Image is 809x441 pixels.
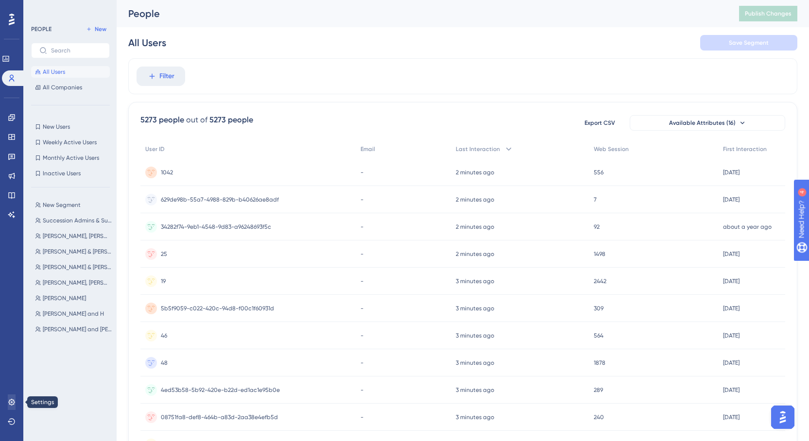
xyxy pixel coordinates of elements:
[51,47,102,54] input: Search
[361,332,363,339] span: -
[83,23,110,35] button: New
[729,39,769,47] span: Save Segment
[43,248,112,255] span: [PERSON_NAME] & [PERSON_NAME] RBS LIVE
[31,136,110,148] button: Weekly Active Users
[43,123,70,131] span: New Users
[361,413,363,421] span: -
[43,217,112,224] span: Succession Admins & Supervisors
[140,114,184,126] div: 5273 people
[95,25,106,33] span: New
[361,196,363,204] span: -
[723,305,740,312] time: [DATE]
[456,414,494,421] time: 3 minutes ago
[361,277,363,285] span: -
[723,359,740,366] time: [DATE]
[31,82,110,93] button: All Companies
[31,323,116,335] button: [PERSON_NAME] and [PERSON_NAME]
[43,263,112,271] span: [PERSON_NAME] & [PERSON_NAME] RBS UAT
[161,359,168,367] span: 48
[161,223,271,231] span: 34282f74-9eb1-4548-9d83-a96248693f5c
[128,36,166,50] div: All Users
[31,25,52,33] div: PEOPLE
[594,169,603,176] span: 556
[768,403,797,432] iframe: UserGuiding AI Assistant Launcher
[361,169,363,176] span: -
[723,251,740,257] time: [DATE]
[68,5,70,13] div: 4
[161,250,167,258] span: 25
[43,294,86,302] span: [PERSON_NAME]
[594,223,600,231] span: 92
[456,251,494,257] time: 2 minutes ago
[723,223,772,230] time: about a year ago
[31,277,116,288] button: [PERSON_NAME], [PERSON_NAME] & [PERSON_NAME] RBS UAT
[43,279,112,287] span: [PERSON_NAME], [PERSON_NAME] & [PERSON_NAME] RBS UAT
[594,413,604,421] span: 240
[43,201,81,209] span: New Segment
[594,196,597,204] span: 7
[161,332,167,339] span: 46
[456,223,494,230] time: 2 minutes ago
[23,2,61,14] span: Need Help?
[361,250,363,258] span: -
[145,145,165,153] span: User ID
[456,387,494,393] time: 3 minutes ago
[43,232,112,240] span: [PERSON_NAME], [PERSON_NAME] & [PERSON_NAME] RBS LIVE
[594,305,603,312] span: 309
[585,119,615,127] span: Export CSV
[723,278,740,285] time: [DATE]
[161,196,279,204] span: 629de98b-55a7-4988-829b-b40626ae8adf
[594,145,629,153] span: Web Session
[456,359,494,366] time: 3 minutes ago
[43,310,104,318] span: [PERSON_NAME] and H
[456,145,500,153] span: Last Interaction
[594,250,605,258] span: 1498
[31,215,116,226] button: Succession Admins & Supervisors
[161,169,173,176] span: 1042
[723,387,740,393] time: [DATE]
[31,230,116,242] button: [PERSON_NAME], [PERSON_NAME] & [PERSON_NAME] RBS LIVE
[159,70,174,82] span: Filter
[723,332,740,339] time: [DATE]
[31,168,110,179] button: Inactive Users
[43,154,99,162] span: Monthly Active Users
[137,67,185,86] button: Filter
[186,114,207,126] div: out of
[31,292,116,304] button: [PERSON_NAME]
[669,119,736,127] span: Available Attributes (16)
[630,115,785,131] button: Available Attributes (16)
[594,359,605,367] span: 1878
[456,196,494,203] time: 2 minutes ago
[43,84,82,91] span: All Companies
[31,261,116,273] button: [PERSON_NAME] & [PERSON_NAME] RBS UAT
[456,305,494,312] time: 3 minutes ago
[161,277,166,285] span: 19
[209,114,253,126] div: 5273 people
[31,121,110,133] button: New Users
[739,6,797,21] button: Publish Changes
[31,246,116,257] button: [PERSON_NAME] & [PERSON_NAME] RBS LIVE
[594,277,606,285] span: 2442
[361,145,375,153] span: Email
[31,152,110,164] button: Monthly Active Users
[361,223,363,231] span: -
[456,169,494,176] time: 2 minutes ago
[43,170,81,177] span: Inactive Users
[575,115,624,131] button: Export CSV
[723,169,740,176] time: [DATE]
[361,305,363,312] span: -
[745,10,792,17] span: Publish Changes
[456,278,494,285] time: 3 minutes ago
[43,325,112,333] span: [PERSON_NAME] and [PERSON_NAME]
[31,308,116,320] button: [PERSON_NAME] and H
[723,145,767,153] span: First Interaction
[456,332,494,339] time: 3 minutes ago
[723,196,740,203] time: [DATE]
[723,414,740,421] time: [DATE]
[161,386,280,394] span: 4ed53b58-5b92-420e-b22d-ed1ac1e95b0e
[31,66,110,78] button: All Users
[161,413,278,421] span: 08751fa8-def8-464b-a83d-2aa38e4efb5d
[361,359,363,367] span: -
